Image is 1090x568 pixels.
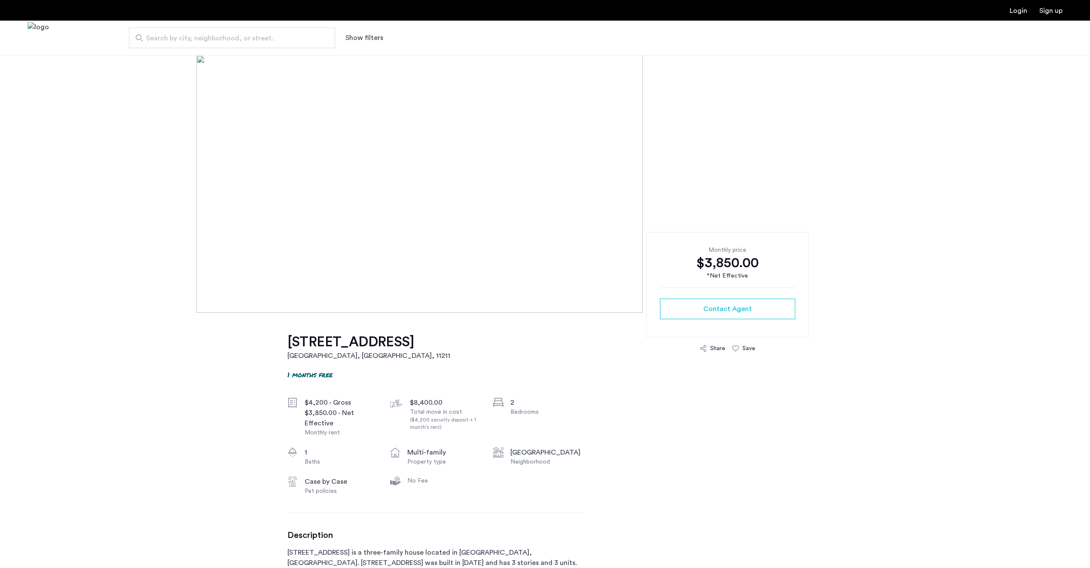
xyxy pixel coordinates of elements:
[407,476,479,485] div: No Fee
[305,447,377,458] div: 1
[510,447,583,458] div: [GEOGRAPHIC_DATA]
[146,33,311,43] span: Search by city, neighborhood, or street.
[660,299,795,319] button: button
[1010,7,1027,14] a: Login
[129,27,335,48] input: Apartment Search
[287,530,583,541] h3: Description
[287,333,450,351] h1: [STREET_ADDRESS]
[660,254,795,272] div: $3,850.00
[305,487,377,495] div: Pet policies
[703,304,752,314] span: Contact Agent
[27,22,49,54] img: logo
[660,272,795,281] div: *Net Effective
[742,344,755,353] div: Save
[305,476,377,487] div: Case by Case
[305,397,377,408] div: $4,200 - Gross
[345,33,383,43] button: Show or hide filters
[510,458,583,466] div: Neighborhood
[410,397,482,408] div: $8,400.00
[510,408,583,416] div: Bedrooms
[407,458,479,466] div: Property type
[305,408,377,428] div: $3,850.00 - Net Effective
[660,246,795,254] div: Monthly price
[196,55,894,313] img: [object%20Object]
[305,458,377,466] div: Baths
[510,397,583,408] div: 2
[287,333,450,361] a: [STREET_ADDRESS][GEOGRAPHIC_DATA], [GEOGRAPHIC_DATA], 11211
[27,22,49,54] a: Cazamio Logo
[305,428,377,437] div: Monthly rent
[710,344,725,353] div: Share
[287,370,333,379] p: 1 months free
[287,351,450,361] h2: [GEOGRAPHIC_DATA], [GEOGRAPHIC_DATA] , 11211
[410,408,482,431] div: Total move in cost
[410,416,482,431] div: ($4,200 security deposit + 1 month's rent)
[1039,7,1063,14] a: Registration
[407,447,479,458] div: multi-family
